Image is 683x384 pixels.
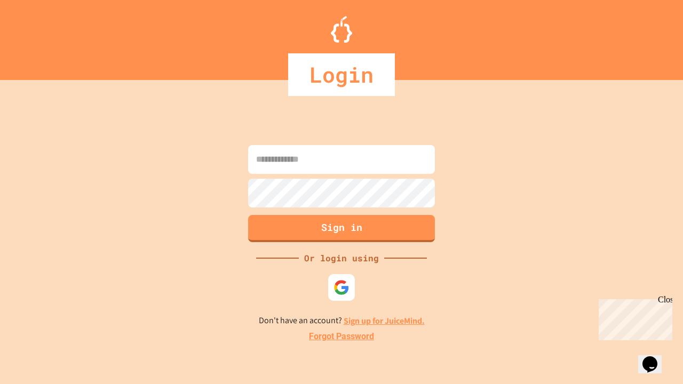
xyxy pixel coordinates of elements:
img: google-icon.svg [333,279,350,295]
div: Chat with us now!Close [4,4,74,68]
a: Forgot Password [309,330,374,343]
p: Don't have an account? [259,314,425,327]
iframe: chat widget [638,341,672,373]
iframe: chat widget [594,295,672,340]
div: Login [288,53,395,96]
img: Logo.svg [331,16,352,43]
button: Sign in [248,215,435,242]
div: Or login using [299,252,384,265]
a: Sign up for JuiceMind. [344,315,425,326]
